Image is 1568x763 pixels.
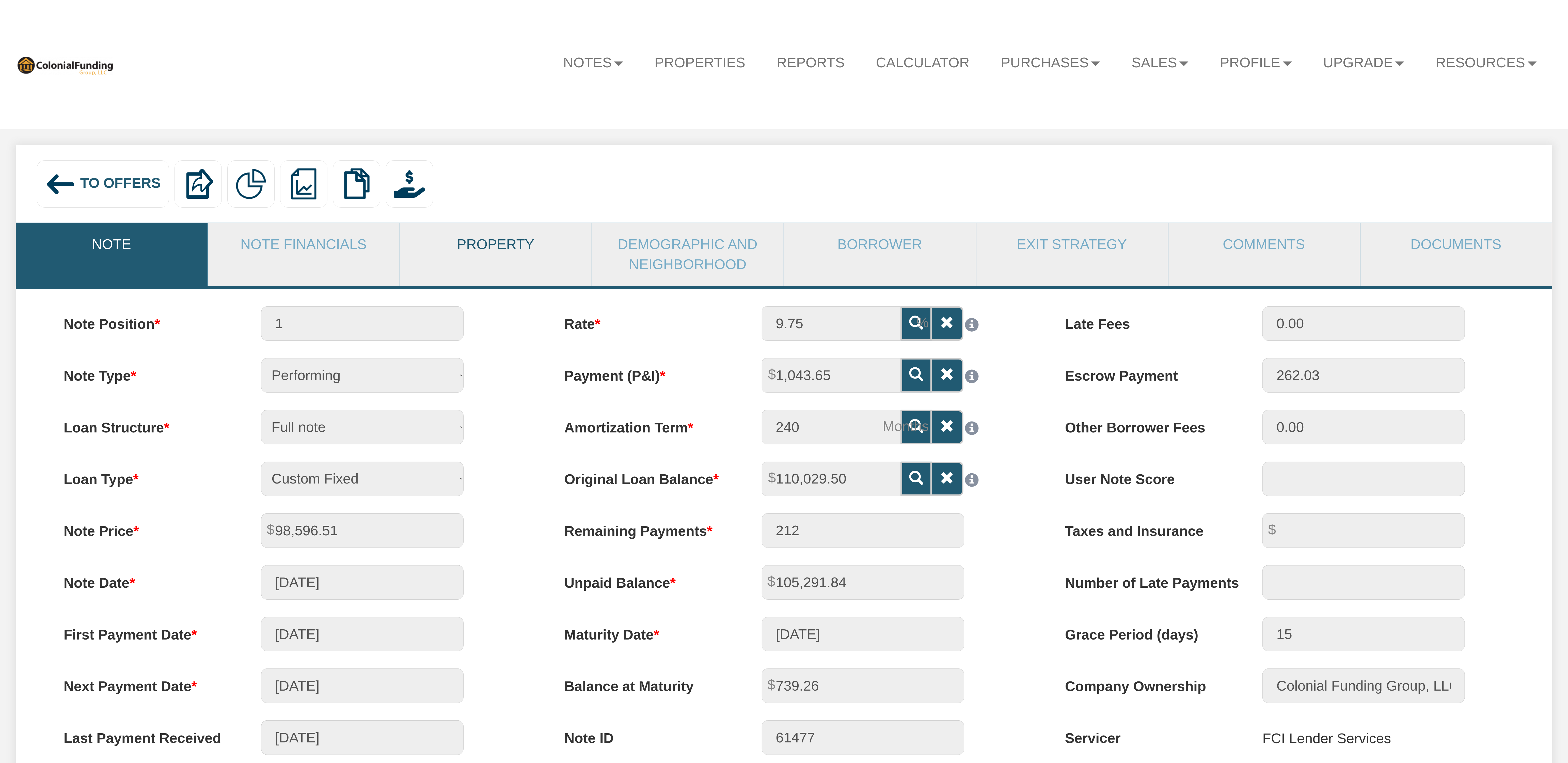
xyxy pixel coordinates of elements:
[547,410,745,438] label: Amortization Term
[547,513,745,541] label: Remaining Payments
[46,720,244,748] label: Last Payment Received
[985,44,1116,82] a: Purchases
[860,44,985,81] a: Calculator
[261,668,464,703] input: MM/DD/YYYY
[183,168,213,199] img: export.svg
[762,617,964,651] input: MM/DD/YYYY
[261,720,464,755] input: MM/DD/YYYY
[1048,306,1245,334] label: Late Fees
[1307,44,1420,82] a: Upgrade
[1048,513,1245,541] label: Taxes and Insurance
[762,306,901,341] input: This field can contain only numeric characters
[784,223,975,266] a: Borrower
[1048,565,1245,593] label: Number of Late Payments
[394,168,425,199] img: purchase_offer.png
[16,223,207,266] a: Note
[46,358,244,386] label: Note Type
[46,668,244,696] label: Next Payment Date
[547,306,745,334] label: Rate
[46,410,244,438] label: Loan Structure
[547,44,639,82] a: Notes
[1048,720,1245,748] label: Servicer
[547,720,745,748] label: Note ID
[547,668,745,696] label: Balance at Maturity
[208,223,399,266] a: Note Financials
[1116,44,1204,82] a: Sales
[639,44,761,81] a: Properties
[46,462,244,490] label: Loan Type
[341,168,372,199] img: copy.png
[46,617,244,645] label: First Payment Date
[46,565,244,593] label: Note Date
[1168,223,1359,266] a: Comments
[288,168,319,199] img: reports.png
[46,306,244,334] label: Note Position
[80,175,161,191] span: To Offers
[1048,358,1245,386] label: Escrow Payment
[976,223,1167,266] a: Exit Strategy
[16,55,114,75] img: 569736
[547,462,745,490] label: Original Loan Balance
[1048,462,1245,490] label: User Note Score
[1048,410,1245,438] label: Other Borrower Fees
[45,168,76,200] img: back_arrow_left_icon.svg
[261,565,464,600] input: MM/DD/YYYY
[1048,617,1245,645] label: Grace Period (days)
[1048,668,1245,696] label: Company Ownership
[547,565,745,593] label: Unpaid Balance
[1204,44,1307,82] a: Profile
[1360,223,1551,266] a: Documents
[592,223,783,286] a: Demographic and Neighborhood
[400,223,591,266] a: Property
[761,44,860,81] a: Reports
[46,513,244,541] label: Note Price
[1262,720,1391,756] div: FCI Lender Services
[547,358,745,386] label: Payment (P&I)
[261,617,464,651] input: MM/DD/YYYY
[547,617,745,645] label: Maturity Date
[235,168,266,199] img: partial.png
[1420,44,1553,82] a: Resources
